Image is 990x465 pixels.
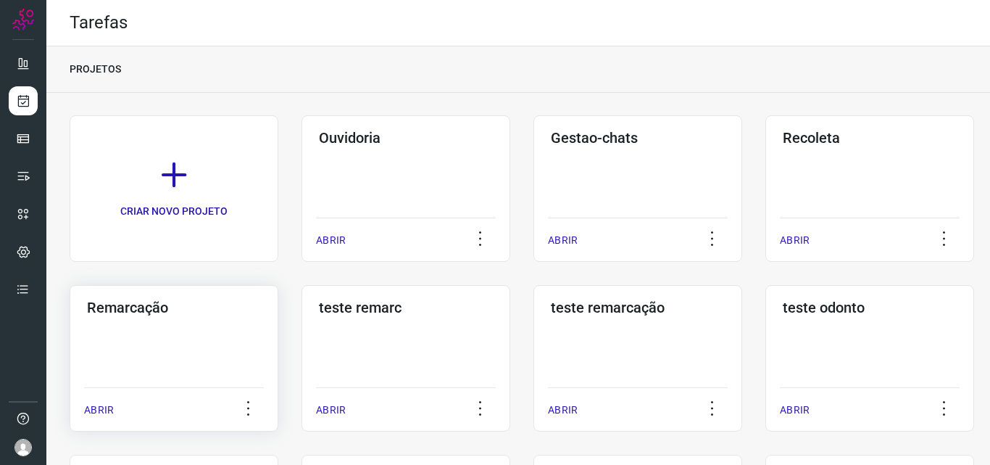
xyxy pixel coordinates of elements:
[316,403,346,418] p: ABRIR
[548,403,578,418] p: ABRIR
[12,9,34,30] img: Logo
[14,439,32,456] img: avatar-user-boy.jpg
[783,129,957,147] h3: Recoleta
[70,12,128,33] h2: Tarefas
[780,233,810,248] p: ABRIR
[783,299,957,316] h3: teste odonto
[551,129,725,147] h3: Gestao-chats
[316,233,346,248] p: ABRIR
[319,129,493,147] h3: Ouvidoria
[319,299,493,316] h3: teste remarc
[70,62,121,77] p: PROJETOS
[87,299,261,316] h3: Remarcação
[551,299,725,316] h3: teste remarcação
[120,204,228,219] p: CRIAR NOVO PROJETO
[780,403,810,418] p: ABRIR
[548,233,578,248] p: ABRIR
[84,403,114,418] p: ABRIR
